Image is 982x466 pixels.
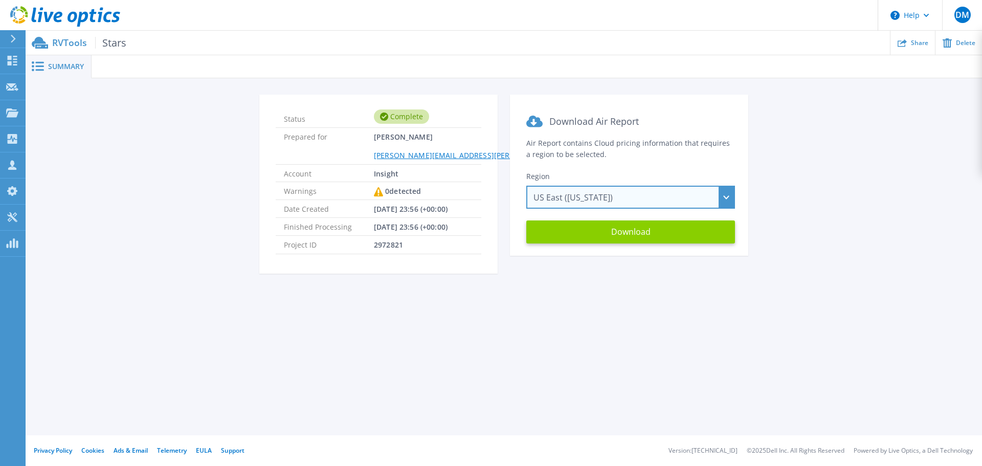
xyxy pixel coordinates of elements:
[526,171,550,181] span: Region
[284,110,374,123] span: Status
[374,150,612,160] a: [PERSON_NAME][EMAIL_ADDRESS][PERSON_NAME][DOMAIN_NAME]
[854,448,973,454] li: Powered by Live Optics, a Dell Technology
[114,446,148,455] a: Ads & Email
[956,40,975,46] span: Delete
[284,218,374,235] span: Finished Processing
[81,446,104,455] a: Cookies
[747,448,844,454] li: © 2025 Dell Inc. All Rights Reserved
[374,200,448,217] span: [DATE] 23:56 (+00:00)
[374,182,421,201] div: 0 detected
[526,186,735,209] div: US East ([US_STATE])
[95,37,126,49] span: Stars
[549,115,639,127] span: Download Air Report
[284,165,374,182] span: Account
[911,40,928,46] span: Share
[284,236,374,253] span: Project ID
[196,446,212,455] a: EULA
[48,63,84,70] span: Summary
[52,37,126,49] p: RVTools
[284,200,374,217] span: Date Created
[374,165,398,182] span: Insight
[284,128,374,164] span: Prepared for
[955,11,969,19] span: DM
[526,138,730,159] span: Air Report contains Cloud pricing information that requires a region to be selected.
[374,109,429,124] div: Complete
[668,448,738,454] li: Version: [TECHNICAL_ID]
[526,220,735,243] button: Download
[221,446,244,455] a: Support
[374,128,612,164] span: [PERSON_NAME]
[374,218,448,235] span: [DATE] 23:56 (+00:00)
[34,446,72,455] a: Privacy Policy
[157,446,187,455] a: Telemetry
[374,236,403,253] span: 2972821
[284,182,374,199] span: Warnings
